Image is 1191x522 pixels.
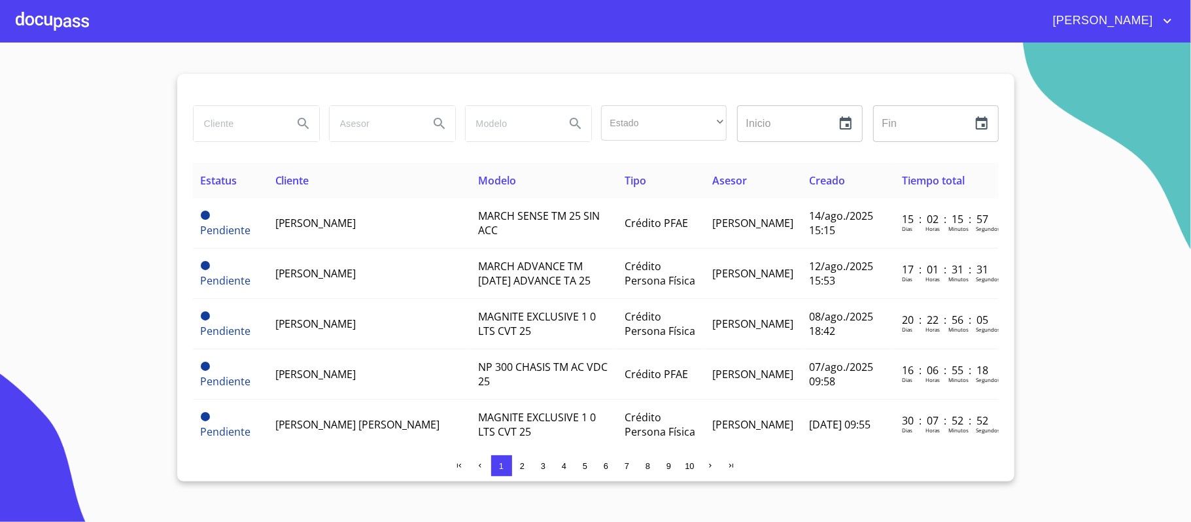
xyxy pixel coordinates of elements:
p: 15 : 02 : 15 : 57 [902,212,990,226]
span: 8 [646,461,650,471]
span: Cliente [275,173,309,188]
input: search [194,106,283,141]
span: 12/ago./2025 15:53 [810,259,874,288]
span: 07/ago./2025 09:58 [810,360,874,389]
button: 10 [680,455,700,476]
span: Estatus [201,173,237,188]
p: 30 : 07 : 52 : 52 [902,413,990,428]
span: Creado [810,173,846,188]
button: 6 [596,455,617,476]
p: Dias [902,326,912,333]
input: search [330,106,419,141]
button: Search [288,108,319,139]
span: Pendiente [201,311,210,321]
p: Horas [925,275,940,283]
span: Pendiente [201,362,210,371]
button: 1 [491,455,512,476]
p: Segundos [976,275,1000,283]
p: Segundos [976,426,1000,434]
button: account of current user [1043,10,1175,31]
span: 2 [520,461,525,471]
button: 3 [533,455,554,476]
span: 10 [685,461,694,471]
span: [PERSON_NAME] [713,317,794,331]
span: Crédito PFAE [625,216,688,230]
span: Pendiente [201,211,210,220]
span: 1 [499,461,504,471]
span: Pendiente [201,412,210,421]
button: 5 [575,455,596,476]
p: Dias [902,376,912,383]
span: [PERSON_NAME] [713,216,794,230]
p: Dias [902,275,912,283]
button: Search [560,108,591,139]
p: Minutos [948,225,969,232]
span: [PERSON_NAME] [713,266,794,281]
span: Pendiente [201,425,251,439]
span: [PERSON_NAME] [275,367,356,381]
span: 5 [583,461,587,471]
span: NP 300 CHASIS TM AC VDC 25 [478,360,608,389]
button: 9 [659,455,680,476]
p: Horas [925,326,940,333]
p: Minutos [948,326,969,333]
button: 4 [554,455,575,476]
button: 7 [617,455,638,476]
button: Search [424,108,455,139]
button: 8 [638,455,659,476]
p: Segundos [976,225,1000,232]
p: Minutos [948,426,969,434]
span: 14/ago./2025 15:15 [810,209,874,237]
span: MARCH ADVANCE TM [DATE] ADVANCE TA 25 [478,259,591,288]
span: [PERSON_NAME] [713,367,794,381]
div: ​ [601,105,727,141]
span: 3 [541,461,545,471]
span: Crédito Persona Física [625,410,695,439]
input: search [466,106,555,141]
p: 16 : 06 : 55 : 18 [902,363,990,377]
p: Segundos [976,326,1000,333]
span: [PERSON_NAME] [275,317,356,331]
span: 7 [625,461,629,471]
p: Dias [902,426,912,434]
span: Modelo [478,173,516,188]
button: 2 [512,455,533,476]
span: [DATE] 09:55 [810,417,871,432]
span: Crédito Persona Física [625,309,695,338]
span: Asesor [713,173,748,188]
span: MAGNITE EXCLUSIVE 1 0 LTS CVT 25 [478,309,596,338]
span: [PERSON_NAME] [275,216,356,230]
span: Crédito Persona Física [625,259,695,288]
span: 4 [562,461,566,471]
span: [PERSON_NAME] [1043,10,1160,31]
p: 20 : 22 : 56 : 05 [902,313,990,327]
p: Segundos [976,376,1000,383]
p: Horas [925,376,940,383]
span: [PERSON_NAME] [PERSON_NAME] [275,417,440,432]
p: Horas [925,426,940,434]
p: Dias [902,225,912,232]
span: Pendiente [201,374,251,389]
span: Tipo [625,173,646,188]
p: Horas [925,225,940,232]
span: Tiempo total [902,173,965,188]
span: MAGNITE EXCLUSIVE 1 0 LTS CVT 25 [478,410,596,439]
span: 9 [666,461,671,471]
p: Minutos [948,275,969,283]
span: Pendiente [201,261,210,270]
p: Minutos [948,376,969,383]
span: Pendiente [201,223,251,237]
span: MARCH SENSE TM 25 SIN ACC [478,209,600,237]
span: Crédito PFAE [625,367,688,381]
p: 17 : 01 : 31 : 31 [902,262,990,277]
span: [PERSON_NAME] [713,417,794,432]
span: [PERSON_NAME] [275,266,356,281]
span: Pendiente [201,273,251,288]
span: 08/ago./2025 18:42 [810,309,874,338]
span: Pendiente [201,324,251,338]
span: 6 [604,461,608,471]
